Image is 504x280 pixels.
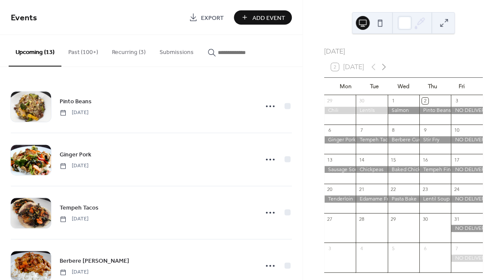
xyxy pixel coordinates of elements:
[9,35,61,67] button: Upcoming (13)
[60,257,129,266] span: Berbere [PERSON_NAME]
[451,136,482,143] div: NO DELIVERIES
[390,186,397,193] div: 22
[453,186,460,193] div: 24
[234,10,292,25] button: Add Event
[60,97,92,106] span: Pinto Beans
[358,245,365,251] div: 4
[60,256,129,266] a: Berbere [PERSON_NAME]
[451,166,482,173] div: NO DELIVERIES
[453,127,460,134] div: 10
[388,136,419,143] div: Berbere Curry
[388,166,419,173] div: Baked Chicken
[390,98,397,104] div: 1
[327,156,333,163] div: 13
[153,35,201,66] button: Submissions
[418,78,447,95] div: Thu
[358,98,365,104] div: 30
[447,78,476,95] div: Fri
[419,136,451,143] div: Stir Fry
[356,166,387,173] div: Chickpeas
[105,35,153,66] button: Recurring (3)
[390,245,397,251] div: 5
[331,78,360,95] div: Mon
[182,10,230,25] a: Export
[324,136,356,143] div: Ginger Pork
[453,216,460,222] div: 31
[390,127,397,134] div: 8
[419,166,451,173] div: Tempeh Fingers
[356,195,387,203] div: Edamame Fried Rice
[327,245,333,251] div: 3
[327,98,333,104] div: 29
[60,203,99,213] a: Tempeh Tacos
[360,78,389,95] div: Tue
[60,162,89,170] span: [DATE]
[422,186,428,193] div: 23
[453,156,460,163] div: 17
[252,13,285,22] span: Add Event
[358,186,365,193] div: 21
[60,204,99,213] span: Tempeh Tacos
[60,215,89,223] span: [DATE]
[422,156,428,163] div: 16
[327,216,333,222] div: 27
[61,35,105,66] button: Past (100+)
[453,98,460,104] div: 3
[60,96,92,106] a: Pinto Beans
[324,195,356,203] div: Tenderloin
[422,216,428,222] div: 30
[422,245,428,251] div: 6
[324,107,356,114] div: Chili
[422,127,428,134] div: 9
[389,78,418,95] div: Wed
[324,46,483,57] div: [DATE]
[358,127,365,134] div: 7
[358,156,365,163] div: 14
[358,216,365,222] div: 28
[60,268,89,276] span: [DATE]
[451,195,482,203] div: NO DELIVERIES
[451,225,482,232] div: NO DELIVERIES
[390,156,397,163] div: 15
[356,136,387,143] div: Tempeh Tacos
[422,98,428,104] div: 2
[390,216,397,222] div: 29
[324,166,356,173] div: Sausage Soup
[60,150,91,159] a: Ginger Pork
[11,10,37,26] span: Events
[356,107,387,114] div: Lentils
[453,245,460,251] div: 7
[388,195,419,203] div: Pasta Bake
[60,109,89,117] span: [DATE]
[327,127,333,134] div: 6
[451,255,482,262] div: NO DELIVERIES
[388,107,419,114] div: Salmon
[419,195,451,203] div: Lentil Soup
[419,107,451,114] div: Pinto Beans
[201,13,224,22] span: Export
[327,186,333,193] div: 20
[451,107,482,114] div: NO DELIVERIES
